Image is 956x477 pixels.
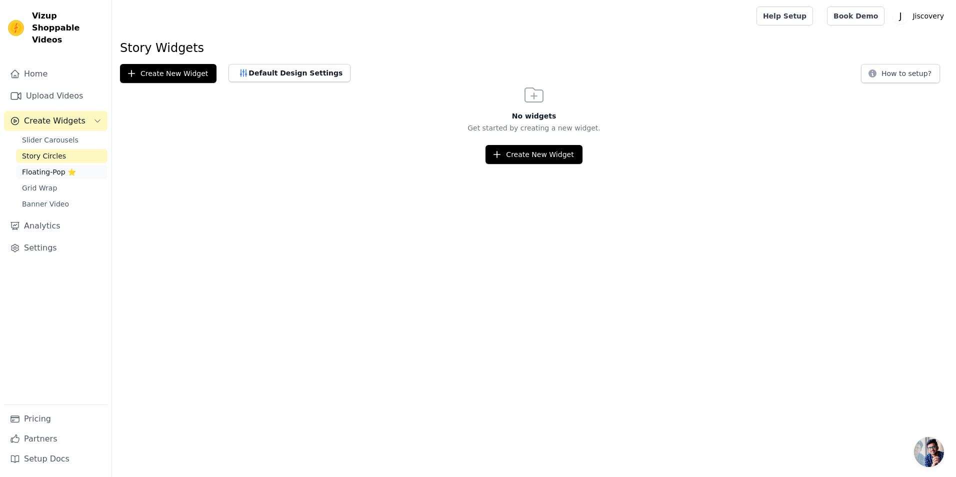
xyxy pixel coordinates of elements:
p: Get started by creating a new widget. [112,123,956,133]
button: Default Design Settings [228,64,350,82]
a: Upload Videos [4,86,107,106]
span: Vizup Shoppable Videos [32,10,103,46]
a: Pricing [4,409,107,429]
a: Floating-Pop ⭐ [16,165,107,179]
span: Grid Wrap [22,183,57,193]
button: How to setup? [861,64,940,83]
span: Floating-Pop ⭐ [22,167,76,177]
span: Story Circles [22,151,66,161]
span: Slider Carousels [22,135,78,145]
a: Analytics [4,216,107,236]
span: Banner Video [22,199,69,209]
a: Settings [4,238,107,258]
span: Create Widgets [24,115,85,127]
text: J [899,11,902,21]
button: Create New Widget [485,145,582,164]
a: Slider Carousels [16,133,107,147]
div: Open chat [914,437,944,467]
a: Help Setup [756,6,813,25]
a: Partners [4,429,107,449]
p: Jiscovery [908,7,948,25]
button: J Jiscovery [892,7,948,25]
a: Story Circles [16,149,107,163]
a: Book Demo [827,6,884,25]
a: Home [4,64,107,84]
img: Vizup [8,20,24,36]
h1: Story Widgets [120,40,948,56]
a: How to setup? [861,71,940,80]
a: Banner Video [16,197,107,211]
button: Create Widgets [4,111,107,131]
a: Grid Wrap [16,181,107,195]
a: Setup Docs [4,449,107,469]
button: Create New Widget [120,64,216,83]
h3: No widgets [112,111,956,121]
